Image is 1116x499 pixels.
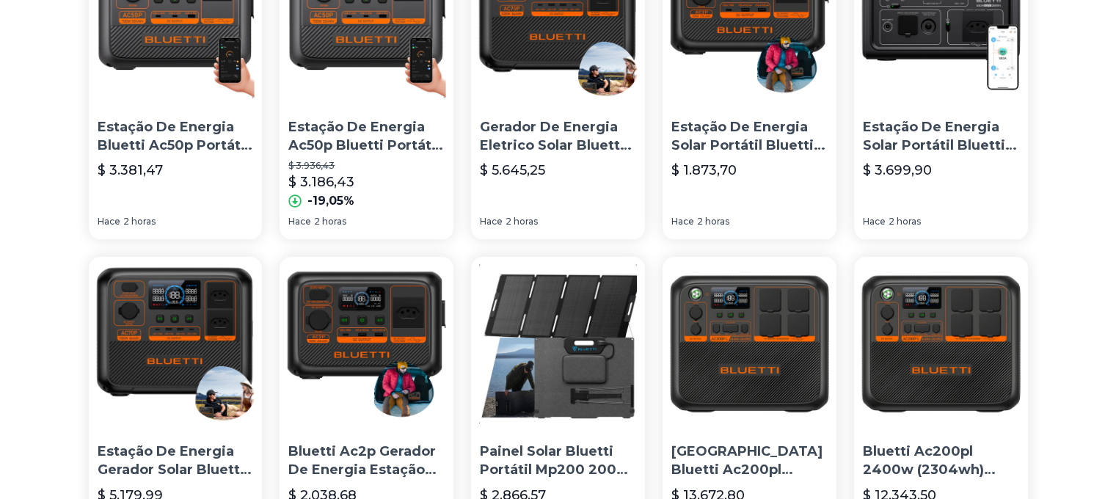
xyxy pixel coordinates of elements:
span: 2 horas [697,216,729,227]
p: Estação De Energia Bluetti Ac50p Portátil 504wh 700w Potente [98,118,254,155]
img: Estação Central Elétrica Bluetti Ac200pl 2.400w (2.304wh) [663,257,836,431]
span: Hace [480,216,503,227]
p: $ 1.873,70 [671,160,737,181]
span: Hace [863,216,886,227]
p: Estação De Energia Ac50p Bluetti Portátil 504wh 700w Potente [288,118,445,155]
span: Hace [288,216,311,227]
span: 2 horas [889,216,921,227]
p: Estação De Energia Gerador Solar Bluetti Ac70p 1000w 864wh [98,442,254,479]
p: -19,05% [307,192,354,210]
p: Bluetti Ac2p Gerador De Energia Estação Solar Portátil 300w [288,442,445,479]
p: $ 5.645,25 [480,160,545,181]
p: Bluetti Ac200pl 2400w (2304wh) Gerador Energia Gerador Solar [863,442,1019,479]
p: Painel Solar Bluetti Portátil Mp200 200w Potente Dobrável [480,442,636,479]
p: [GEOGRAPHIC_DATA] Bluetti Ac200pl 2.400w (2.304wh) [671,442,828,479]
span: 2 horas [123,216,156,227]
p: Estação De Energia Solar Portátil Bluetti 600w/268wh Eb3a [863,118,1019,155]
img: Painel Solar Bluetti Portátil Mp200 200w Potente Dobrável [471,257,645,431]
img: Bluetti Ac2p Gerador De Energia Estação Solar Portátil 300w [280,257,453,431]
p: $ 3.381,47 [98,160,163,181]
p: Estação De Energia Solar Portátil Bluetti 300w/230wh Ac2p [671,118,828,155]
span: 2 horas [314,216,346,227]
p: $ 3.936,43 [288,160,445,172]
p: $ 3.186,43 [288,172,354,192]
p: $ 3.699,90 [863,160,932,181]
span: Hace [671,216,694,227]
img: Bluetti Ac200pl 2400w (2304wh) Gerador Energia Gerador Solar [854,257,1028,431]
p: Gerador De Energia Eletrico Solar Bluetti Ac70p 1000w 864wh [480,118,636,155]
img: Estação De Energia Gerador Solar Bluetti Ac70p 1000w 864wh [89,257,263,431]
span: 2 horas [506,216,538,227]
span: Hace [98,216,120,227]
